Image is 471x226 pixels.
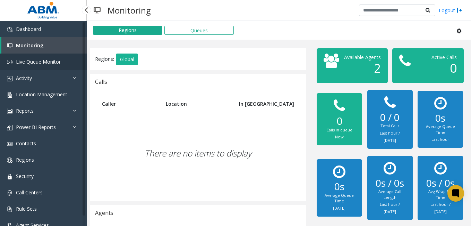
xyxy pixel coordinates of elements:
[7,76,12,81] img: 'icon'
[95,55,114,62] span: Regions:
[324,193,355,204] div: Average Queue Time
[164,26,234,35] button: Queues
[95,208,113,217] div: Agents
[7,43,12,49] img: 'icon'
[425,189,456,200] div: Avg Wrap-Up Time
[380,130,400,143] small: Last hour / [DATE]
[16,140,36,147] span: Contacts
[7,174,12,179] img: 'icon'
[430,202,451,214] small: Last hour / [DATE]
[324,115,355,127] h2: 0
[16,124,56,130] span: Power BI Reports
[116,54,138,65] button: Global
[16,26,41,32] span: Dashboard
[7,207,12,212] img: 'icon'
[7,59,12,65] img: 'icon'
[380,202,400,214] small: Last hour / [DATE]
[97,95,161,112] th: Caller
[161,95,232,112] th: Location
[374,189,406,200] div: Average Call Length
[232,95,299,112] th: In [GEOGRAPHIC_DATA]
[7,141,12,147] img: 'icon'
[16,189,43,196] span: Call Centers
[439,7,462,14] a: Logout
[7,158,12,163] img: 'icon'
[16,173,34,179] span: Security
[16,107,34,114] span: Reports
[374,177,406,189] h2: 0s / 0s
[324,127,355,133] div: Calls in queue
[425,177,456,189] h2: 0s / 0s
[425,124,456,135] div: Average Queue Time
[97,112,299,194] div: There are no items to display
[16,205,37,212] span: Rule Sets
[104,2,154,19] h3: Monitoring
[335,134,344,139] small: Now
[94,2,101,19] img: pageIcon
[16,58,61,65] span: Live Queue Monitor
[7,190,12,196] img: 'icon'
[7,125,12,130] img: 'icon'
[324,181,355,193] h2: 0s
[431,54,457,60] span: Active Calls
[374,112,406,123] h2: 0 / 0
[374,60,381,76] span: 2
[7,108,12,114] img: 'icon'
[7,27,12,32] img: 'icon'
[16,75,32,81] span: Activity
[16,156,34,163] span: Regions
[450,60,457,76] span: 0
[374,123,406,129] div: Total Calls
[1,37,87,54] a: Monitoring
[457,7,462,14] img: logout
[16,42,43,49] span: Monitoring
[16,91,67,98] span: Location Management
[431,137,449,142] small: Last hour
[333,205,345,211] small: [DATE]
[93,26,162,35] button: Regions
[95,77,107,86] div: Calls
[7,92,12,98] img: 'icon'
[344,54,381,60] span: Available Agents
[425,112,456,124] h2: 0s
